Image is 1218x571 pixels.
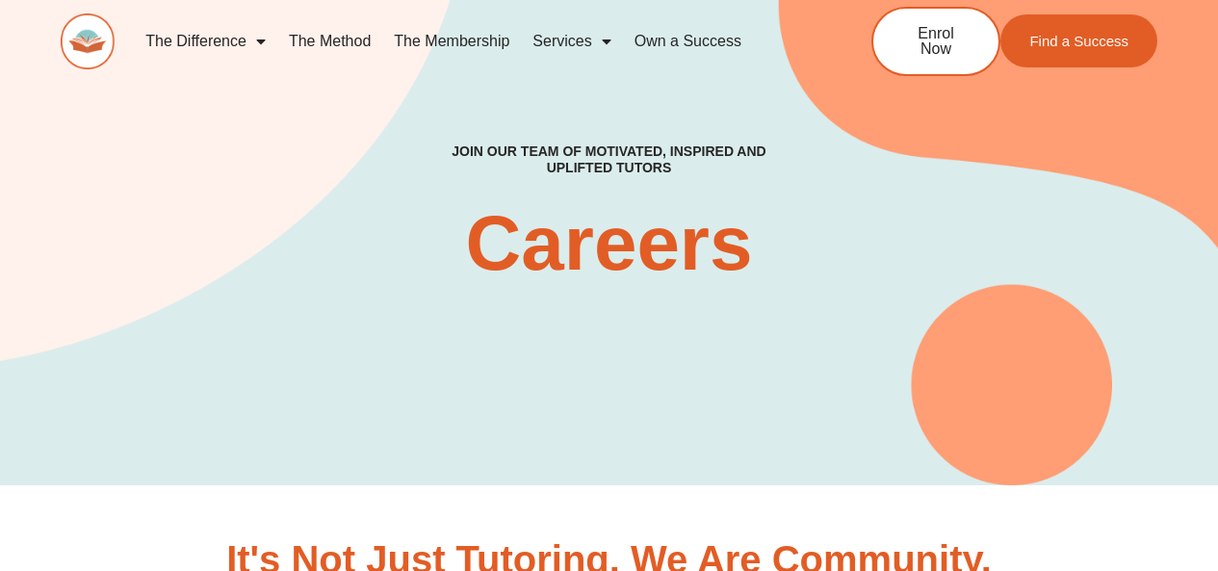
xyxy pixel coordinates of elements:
span: Enrol Now [902,26,970,57]
h4: Join our team of motivated, inspired and uplifted tutors​ [447,143,771,176]
a: The Method [277,19,382,64]
a: The Difference [134,19,277,64]
a: Services [521,19,622,64]
a: Find a Success [1000,14,1157,67]
nav: Menu [134,19,808,64]
a: Enrol Now [871,7,1000,76]
a: Own a Success [623,19,753,64]
span: Find a Success [1029,34,1128,48]
h2: Careers [361,205,857,282]
a: The Membership [382,19,521,64]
